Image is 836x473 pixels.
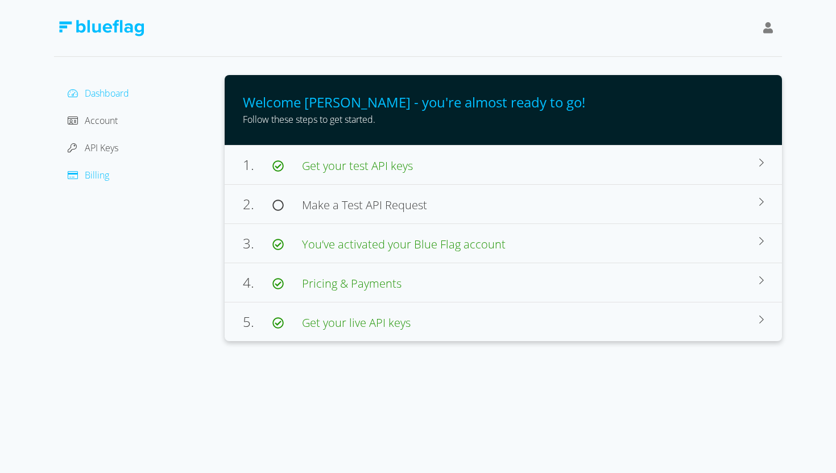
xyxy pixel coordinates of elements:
a: API Keys [68,142,118,154]
span: Follow these steps to get started. [243,113,375,126]
span: API Keys [85,142,118,154]
span: 4. [243,273,272,292]
img: Blue Flag Logo [59,20,144,36]
span: 1. [243,155,272,174]
span: 3. [243,234,272,252]
span: Billing [85,169,109,181]
a: Dashboard [68,87,129,99]
a: Billing [68,169,109,181]
span: 5. [243,312,272,331]
span: Get your live API keys [302,315,411,330]
span: 2. [243,194,272,213]
span: Welcome [PERSON_NAME] - you're almost ready to go! [243,93,585,111]
span: Account [85,114,118,127]
span: Get your test API keys [302,158,413,173]
span: You’ve activated your Blue Flag account [302,236,506,252]
span: Make a Test API Request [302,197,427,213]
span: Pricing & Payments [302,276,402,291]
span: Dashboard [85,87,129,99]
a: Account [68,114,118,127]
